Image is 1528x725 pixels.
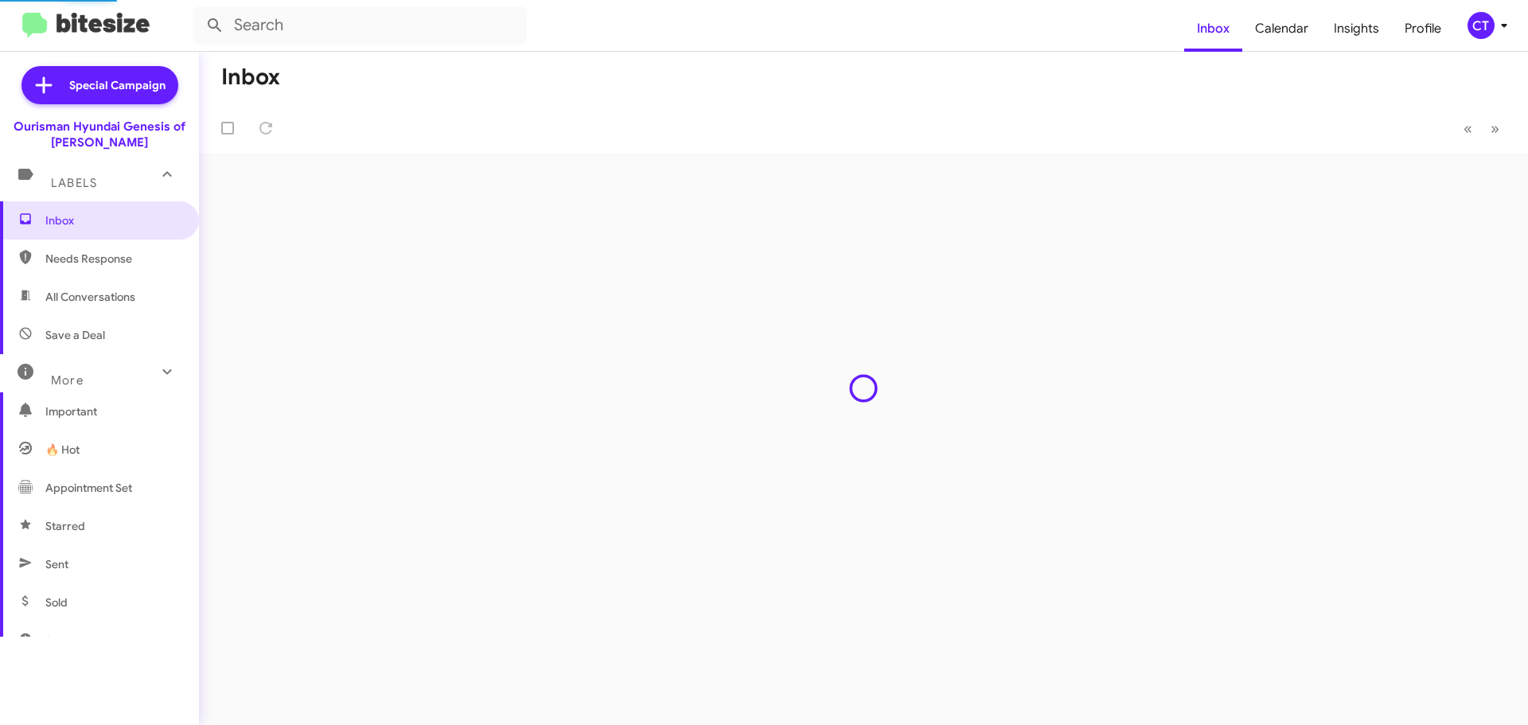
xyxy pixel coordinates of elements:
a: Calendar [1242,6,1321,52]
nav: Page navigation example [1455,112,1509,145]
span: Labels [51,176,97,190]
span: » [1491,119,1499,138]
span: Needs Response [45,251,181,267]
a: Special Campaign [21,66,178,104]
span: Starred [45,518,85,534]
span: Important [45,403,181,419]
button: Previous [1454,112,1482,145]
a: Inbox [1184,6,1242,52]
span: Appointment Set [45,480,132,496]
span: Sent [45,556,68,572]
a: Profile [1392,6,1454,52]
span: More [51,373,84,388]
span: Sold Responded [45,633,130,649]
span: Save a Deal [45,327,105,343]
span: Sold [45,594,68,610]
h1: Inbox [221,64,280,90]
button: Next [1481,112,1509,145]
span: « [1464,119,1472,138]
a: Insights [1321,6,1392,52]
div: CT [1468,12,1495,39]
span: 🔥 Hot [45,442,80,458]
span: All Conversations [45,289,135,305]
input: Search [193,6,527,45]
span: Special Campaign [69,77,166,93]
span: Inbox [45,212,181,228]
button: CT [1454,12,1510,39]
